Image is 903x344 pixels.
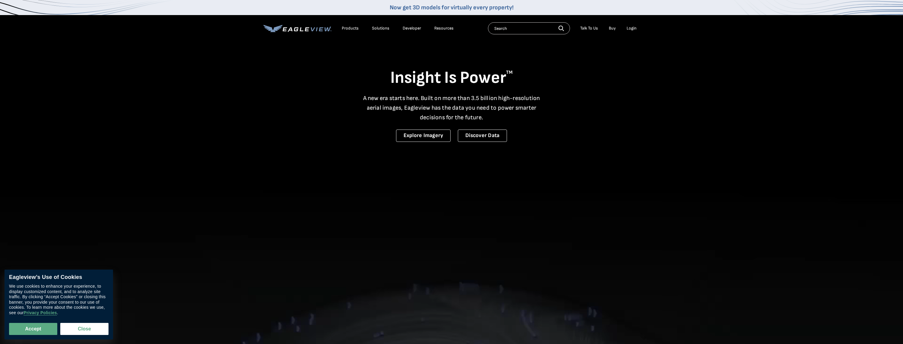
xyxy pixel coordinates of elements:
[580,26,598,31] div: Talk To Us
[396,130,451,142] a: Explore Imagery
[24,310,57,315] a: Privacy Policies
[9,323,57,335] button: Accept
[627,26,637,31] div: Login
[390,4,514,11] a: Now get 3D models for virtually every property!
[342,26,359,31] div: Products
[506,70,513,75] sup: TM
[458,130,507,142] a: Discover Data
[263,67,640,89] h1: Insight Is Power
[9,284,109,315] div: We use cookies to enhance your experience, to display customized content, and to analyze site tra...
[488,22,570,34] input: Search
[609,26,616,31] a: Buy
[9,274,109,281] div: Eagleview’s Use of Cookies
[403,26,421,31] a: Developer
[359,93,544,122] p: A new era starts here. Built on more than 3.5 billion high-resolution aerial images, Eagleview ha...
[60,323,109,335] button: Close
[372,26,389,31] div: Solutions
[434,26,454,31] div: Resources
